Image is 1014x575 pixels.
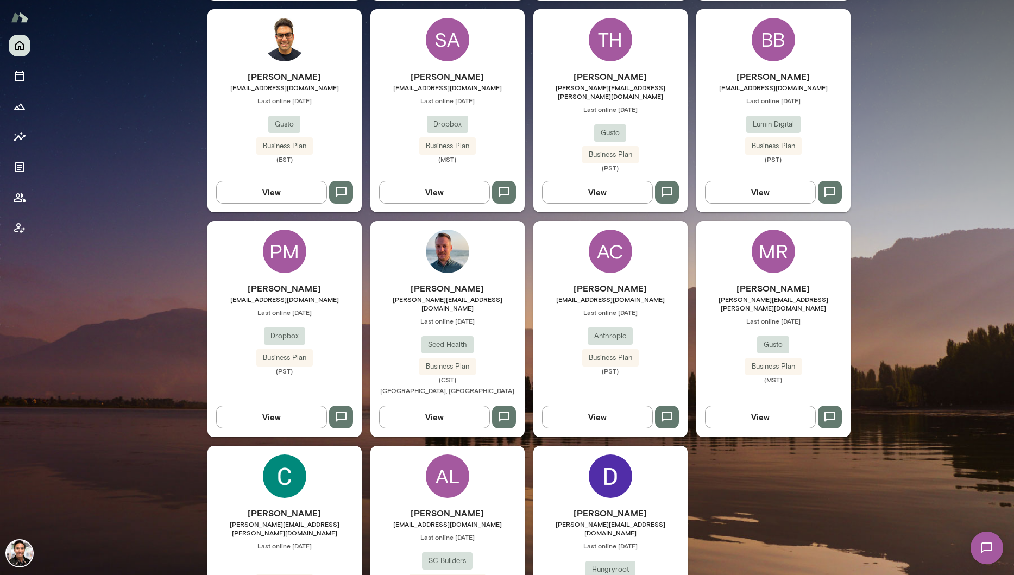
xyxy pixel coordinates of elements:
[589,454,632,498] img: Dwayne Searwar
[370,317,525,325] span: Last online [DATE]
[370,533,525,541] span: Last online [DATE]
[705,181,816,204] button: View
[427,119,468,130] span: Dropbox
[745,141,802,151] span: Business Plan
[705,406,816,428] button: View
[207,83,362,92] span: [EMAIL_ADDRESS][DOMAIN_NAME]
[746,119,801,130] span: Lumin Digital
[380,387,514,394] span: [GEOGRAPHIC_DATA], [GEOGRAPHIC_DATA]
[533,295,688,304] span: [EMAIL_ADDRESS][DOMAIN_NAME]
[752,230,795,273] div: MR
[542,181,653,204] button: View
[216,181,327,204] button: View
[9,35,30,56] button: Home
[370,507,525,520] h6: [PERSON_NAME]
[419,141,476,151] span: Business Plan
[256,141,313,151] span: Business Plan
[533,83,688,100] span: [PERSON_NAME][EMAIL_ADDRESS][PERSON_NAME][DOMAIN_NAME]
[370,520,525,528] span: [EMAIL_ADDRESS][DOMAIN_NAME]
[696,317,851,325] span: Last online [DATE]
[533,105,688,113] span: Last online [DATE]
[263,18,306,61] img: Aman Bhatia
[9,65,30,87] button: Sessions
[11,7,28,28] img: Mento
[752,18,795,61] div: BB
[696,375,851,384] span: (MST)
[533,367,688,375] span: (PST)
[379,406,490,428] button: View
[745,361,802,372] span: Business Plan
[589,18,632,61] div: TH
[582,149,639,160] span: Business Plan
[422,555,473,566] span: SC Builders
[207,155,362,163] span: (EST)
[9,187,30,208] button: Members
[696,155,851,163] span: (PST)
[207,507,362,520] h6: [PERSON_NAME]
[421,339,474,350] span: Seed Health
[696,295,851,312] span: [PERSON_NAME][EMAIL_ADDRESS][PERSON_NAME][DOMAIN_NAME]
[7,540,33,566] img: Albert Villarde
[263,230,306,273] div: PM
[426,18,469,61] div: SA
[264,331,305,342] span: Dropbox
[207,308,362,317] span: Last online [DATE]
[370,282,525,295] h6: [PERSON_NAME]
[370,375,525,384] span: (CST)
[9,217,30,239] button: Client app
[696,282,851,295] h6: [PERSON_NAME]
[696,96,851,105] span: Last online [DATE]
[370,96,525,105] span: Last online [DATE]
[533,163,688,172] span: (PST)
[207,520,362,537] span: [PERSON_NAME][EMAIL_ADDRESS][PERSON_NAME][DOMAIN_NAME]
[542,406,653,428] button: View
[426,454,469,498] div: AL
[588,331,633,342] span: Anthropic
[533,70,688,83] h6: [PERSON_NAME]
[379,181,490,204] button: View
[370,155,525,163] span: (MST)
[370,83,525,92] span: [EMAIL_ADDRESS][DOMAIN_NAME]
[370,70,525,83] h6: [PERSON_NAME]
[256,352,313,363] span: Business Plan
[263,454,306,498] img: Christina Brady
[207,282,362,295] h6: [PERSON_NAME]
[533,308,688,317] span: Last online [DATE]
[594,128,626,138] span: Gusto
[757,339,789,350] span: Gusto
[207,541,362,550] span: Last online [DATE]
[268,119,300,130] span: Gusto
[370,295,525,312] span: [PERSON_NAME][EMAIL_ADDRESS][DOMAIN_NAME]
[9,96,30,117] button: Growth Plan
[426,230,469,273] img: Keith Frymark
[207,70,362,83] h6: [PERSON_NAME]
[696,70,851,83] h6: [PERSON_NAME]
[585,564,635,575] span: Hungryroot
[589,230,632,273] div: AC
[216,406,327,428] button: View
[533,507,688,520] h6: [PERSON_NAME]
[419,361,476,372] span: Business Plan
[533,282,688,295] h6: [PERSON_NAME]
[9,156,30,178] button: Documents
[207,295,362,304] span: [EMAIL_ADDRESS][DOMAIN_NAME]
[207,96,362,105] span: Last online [DATE]
[582,352,639,363] span: Business Plan
[696,83,851,92] span: [EMAIL_ADDRESS][DOMAIN_NAME]
[533,541,688,550] span: Last online [DATE]
[207,367,362,375] span: (PST)
[533,520,688,537] span: [PERSON_NAME][EMAIL_ADDRESS][DOMAIN_NAME]
[9,126,30,148] button: Insights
